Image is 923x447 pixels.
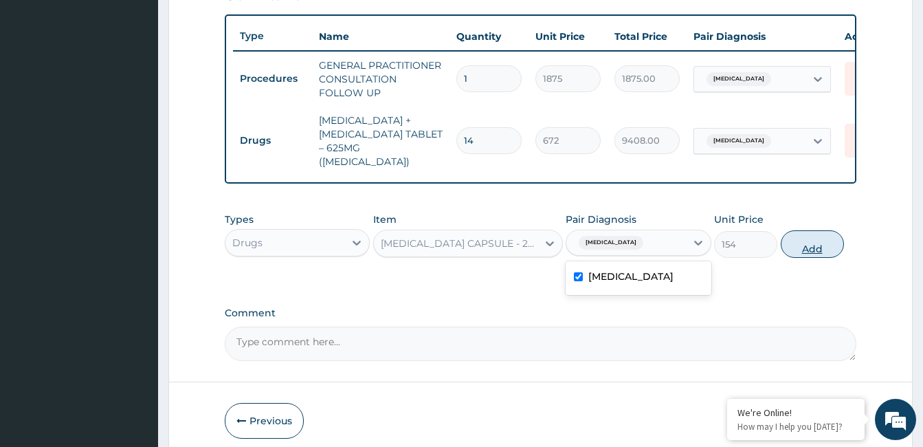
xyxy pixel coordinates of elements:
label: [MEDICAL_DATA] [588,270,674,283]
td: GENERAL PRACTITIONER CONSULTATION FOLLOW UP [312,52,449,107]
button: Add [781,230,844,258]
span: We're online! [80,135,190,274]
div: We're Online! [737,406,854,419]
span: [MEDICAL_DATA] [579,236,643,250]
td: Procedures [233,66,312,91]
th: Quantity [449,23,529,50]
label: Pair Diagnosis [566,212,636,226]
th: Type [233,23,312,49]
p: How may I help you today? [737,421,854,433]
label: Unit Price [714,212,764,226]
th: Actions [838,23,907,50]
th: Unit Price [529,23,608,50]
td: Drugs [233,128,312,153]
img: d_794563401_company_1708531726252_794563401 [25,69,56,103]
th: Pair Diagnosis [687,23,838,50]
div: Drugs [232,236,263,250]
button: Previous [225,403,304,439]
td: [MEDICAL_DATA] + [MEDICAL_DATA] TABLET – 625MG ([MEDICAL_DATA]) [312,107,449,175]
div: Chat with us now [71,77,231,95]
label: Item [373,212,397,226]
div: [MEDICAL_DATA] CAPSULE - 20MG ([MEDICAL_DATA]) [381,237,539,250]
span: [MEDICAL_DATA] [707,134,771,148]
th: Total Price [608,23,687,50]
span: [MEDICAL_DATA] [707,72,771,86]
label: Comment [225,307,856,319]
div: Minimize live chat window [225,7,258,40]
textarea: Type your message and hit 'Enter' [7,300,262,348]
label: Types [225,214,254,226]
th: Name [312,23,449,50]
